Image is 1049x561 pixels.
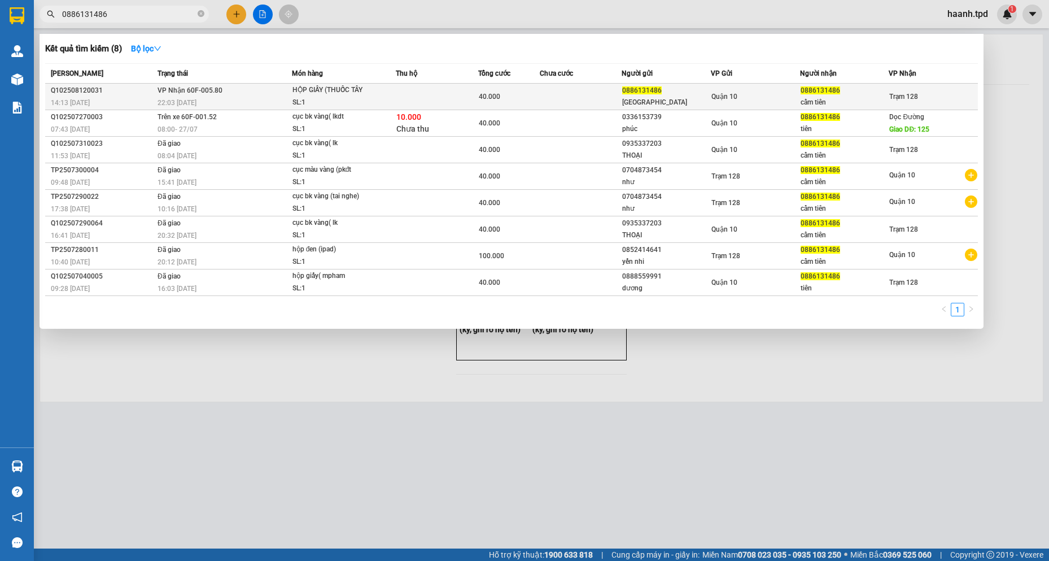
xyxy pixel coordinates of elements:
[801,113,840,121] span: 0886131486
[889,198,915,206] span: Quận 10
[292,190,377,203] div: cục bk vàng (tai nghe)
[51,111,154,123] div: Q102507270003
[479,146,500,154] span: 40.000
[889,146,918,154] span: Trạm 128
[158,86,222,94] span: VP Nhận 60F-005.80
[158,113,217,121] span: Trên xe 60F-001.52
[622,164,710,176] div: 0704873454
[51,164,154,176] div: TP2507300004
[292,270,377,282] div: hộp giấy( mpham
[51,69,103,77] span: [PERSON_NAME]
[622,86,662,94] span: 0886131486
[198,9,204,20] span: close-circle
[11,45,23,57] img: warehouse-icon
[711,146,737,154] span: Quận 10
[479,172,500,180] span: 40.000
[622,271,710,282] div: 0888559991
[158,232,196,240] span: 20:32 [DATE]
[800,69,837,77] span: Người nhận
[889,93,918,101] span: Trạm 128
[158,152,196,160] span: 08:04 [DATE]
[801,256,889,268] div: cẩm tiên
[622,150,710,162] div: THOẠI
[292,69,323,77] span: Món hàng
[711,252,740,260] span: Trạm 128
[937,303,951,316] li: Previous Page
[965,249,977,261] span: plus-circle
[11,73,23,85] img: warehouse-icon
[937,303,951,316] button: left
[126,5,150,14] span: [DATE]
[622,282,710,294] div: dương
[292,203,377,215] div: SL: 1
[540,69,573,77] span: Chưa cước
[479,279,500,286] span: 40.000
[47,10,55,18] span: search
[62,8,195,20] input: Tìm tên, số ĐT hoặc mã đơn
[622,191,710,203] div: 0704873454
[889,251,915,259] span: Quận 10
[158,272,181,280] span: Đã giao
[479,119,500,127] span: 40.000
[889,113,924,121] span: Dọc Đường
[711,119,737,127] span: Quận 10
[122,40,171,58] button: Bộ lọcdown
[51,244,154,256] div: TP2507280011
[292,176,377,189] div: SL: 1
[104,5,124,14] span: 07:51
[711,172,740,180] span: Trạm 128
[51,285,90,293] span: 09:28 [DATE]
[965,169,977,181] span: plus-circle
[158,140,181,147] span: Đã giao
[965,195,977,208] span: plus-circle
[801,272,840,280] span: 0886131486
[51,99,90,107] span: 14:13 [DATE]
[45,43,122,55] h3: Kết quả tìm kiếm ( 8 )
[11,102,23,114] img: solution-icon
[292,123,377,136] div: SL: 1
[198,10,204,17] span: close-circle
[292,137,377,150] div: cục bk vàng( lk
[396,124,429,133] span: Chưa thu
[711,225,737,233] span: Quận 10
[622,256,710,268] div: yến nhi
[292,164,377,176] div: cục màu vàng (pkđt
[3,82,83,91] strong: N.nhận:
[158,205,196,213] span: 10:16 [DATE]
[711,279,737,286] span: Quận 10
[479,225,500,233] span: 40.000
[801,150,889,162] div: cẩm tiên
[951,303,964,316] a: 1
[25,73,135,82] span: QUỲNH CMND:
[131,44,161,53] strong: Bộ lọc
[889,225,918,233] span: Trạm 128
[64,41,109,50] span: 0907696988
[479,199,500,207] span: 40.000
[51,258,90,266] span: 10:40 [DATE]
[158,125,198,133] span: 08:00 - 27/07
[292,97,377,109] div: SL: 1
[3,28,85,41] strong: THIÊN PHÁT ĐẠT
[711,199,740,207] span: Trạm 128
[964,303,978,316] button: right
[154,45,161,53] span: down
[951,303,964,316] li: 1
[158,219,181,227] span: Đã giao
[3,41,109,50] strong: VP: SĐT:
[32,82,83,91] span: TUẤN CMND:
[964,303,978,316] li: Next Page
[889,69,916,77] span: VP Nhận
[158,258,196,266] span: 20:12 [DATE]
[889,279,918,286] span: Trạm 128
[51,152,90,160] span: 11:53 [DATE]
[51,191,154,203] div: TP2507290022
[292,256,377,268] div: SL: 1
[11,460,23,472] img: warehouse-icon
[158,166,181,174] span: Đã giao
[20,5,80,14] span: Q102508120049
[801,86,840,94] span: 0886131486
[622,218,710,229] div: 0935337203
[711,93,737,101] span: Quận 10
[801,97,889,108] div: cẩm tiên
[51,205,90,213] span: 17:38 [DATE]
